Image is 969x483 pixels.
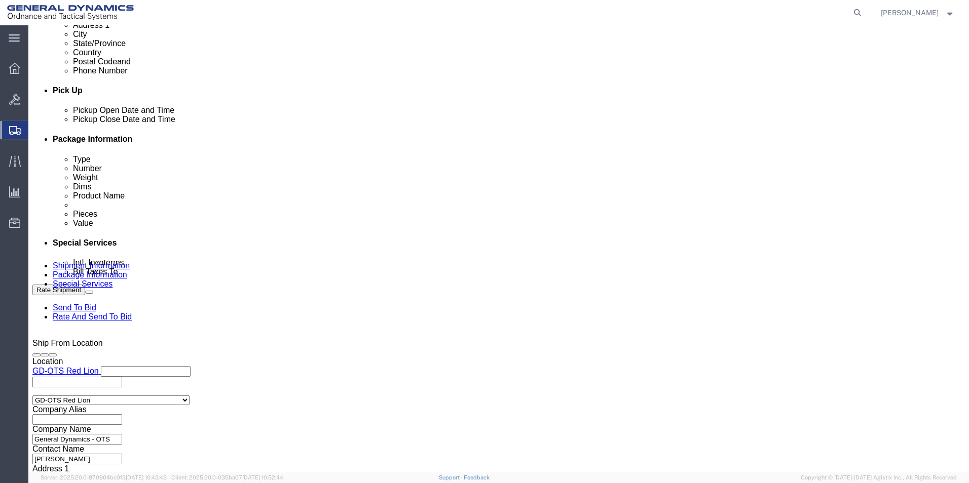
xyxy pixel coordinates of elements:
iframe: FS Legacy Container [28,25,969,472]
button: [PERSON_NAME] [880,7,955,19]
img: logo [7,5,134,20]
span: Client: 2025.20.0-035ba07 [171,474,283,480]
span: [DATE] 10:52:44 [242,474,283,480]
span: Brenda Pagan [881,7,939,18]
a: Support [439,474,464,480]
a: Feedback [464,474,490,480]
span: Server: 2025.20.0-970904bc0f3 [41,474,167,480]
span: [DATE] 10:43:43 [126,474,167,480]
span: Copyright © [DATE]-[DATE] Agistix Inc., All Rights Reserved [801,473,957,482]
